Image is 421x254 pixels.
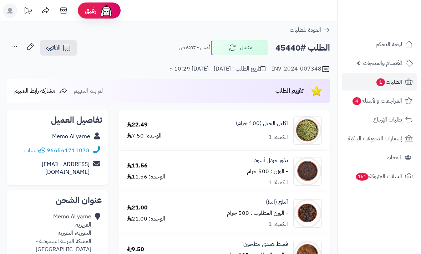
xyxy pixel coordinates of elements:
div: 21.00 [127,204,148,212]
span: لوحة التحكم [376,39,402,49]
a: الفاتورة [40,40,77,56]
a: أملج (املا) [266,198,288,206]
img: ai-face.png [99,4,113,18]
a: العملاء [342,149,417,166]
div: الوحدة: 11.56 [127,173,165,181]
span: طلبات الإرجاع [373,115,402,125]
img: 1633580797-Phyllanthus-90x90.jpg [294,199,321,228]
div: الكمية: 1 [268,220,288,228]
span: السلات المتروكة [355,171,402,181]
a: طلبات الإرجاع [342,111,417,128]
div: 11.56 [127,162,148,170]
small: - الوزن : 500 جرام [247,167,288,176]
div: 9.50 [127,245,144,254]
div: Memo Al yame العزيزيه، النعيرية، النعيرية المملكة العربية السعودية - [GEOGRAPHIC_DATA] [13,213,91,253]
span: 161 [356,173,369,181]
span: الطلبات [376,77,402,87]
a: قسط هندي مطحون [243,240,288,248]
div: 22.49 [127,121,148,129]
a: بذور خردل أسود [254,156,288,165]
span: العودة للطلبات [290,26,321,34]
div: INV-2024-007348 [272,65,330,73]
h2: تفاصيل العميل [13,116,102,124]
small: أمس - 6:07 ص [179,44,210,51]
span: العملاء [387,152,401,162]
div: الوحدة: 7.50 [127,132,162,140]
a: واتساب [24,146,45,155]
a: الطلبات1 [342,73,417,90]
span: 4 [352,97,361,105]
span: مشاركة رابط التقييم [14,87,55,95]
a: مشاركة رابط التقييم [14,87,67,95]
a: Memo Al yame [52,132,90,141]
span: تقييم الطلب [275,87,304,95]
small: - الوزن المطلوب : 500 جرام [227,209,288,217]
img: 1628239104-Black%20Mustard-90x90.jpg [294,157,321,186]
span: الأقسام والمنتجات [363,58,402,68]
span: الفاتورة [46,43,61,52]
h2: الطلب #45440 [275,41,330,55]
div: تاريخ الطلب : [DATE] - [DATE] 10:29 م [169,65,265,73]
div: الكمية: 3 [268,133,288,141]
a: السلات المتروكة161 [342,168,417,185]
div: الكمية: 1 [268,178,288,187]
a: إشعارات التحويلات البنكية [342,130,417,147]
span: رفيق [85,6,96,15]
a: تحديثات المنصة [19,4,37,20]
a: [EMAIL_ADDRESS][DOMAIN_NAME] [42,160,90,177]
a: العودة للطلبات [290,26,330,34]
a: لوحة التحكم [342,36,417,53]
button: مكتمل [211,40,268,55]
span: إشعارات التحويلات البنكية [348,134,402,144]
a: 966561711078 [47,146,90,155]
img: %20%D8%A7%D9%84%D8%AC%D8%A8%D9%84-90x90.jpg [294,116,321,145]
span: المراجعات والأسئلة [352,96,402,106]
a: اكليل الجبل (100 جرام) [236,119,288,128]
span: لم يتم التقييم [74,87,103,95]
h2: عنوان الشحن [13,196,102,204]
div: الوحدة: 21.00 [127,215,165,223]
span: 1 [376,78,385,86]
a: المراجعات والأسئلة4 [342,92,417,109]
